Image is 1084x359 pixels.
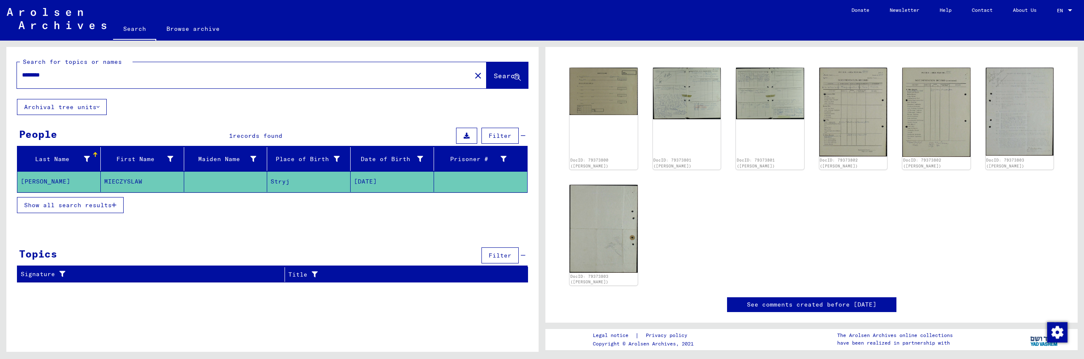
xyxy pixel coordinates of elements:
img: 001.jpg [570,68,638,115]
a: Legal notice [593,331,635,340]
mat-header-cell: Prisoner # [434,147,527,171]
a: DocID: 79373803 ([PERSON_NAME]) [986,158,1024,168]
span: 1 [229,132,233,140]
button: Clear [470,67,487,84]
div: Prisoner # [437,152,517,166]
div: First Name [104,152,184,166]
div: Topics [19,246,57,261]
img: Arolsen_neg.svg [7,8,106,29]
p: The Arolsen Archives online collections [837,332,953,339]
span: EN [1057,8,1066,14]
mat-header-cell: Place of Birth [267,147,351,171]
span: Filter [489,252,512,259]
a: DocID: 79373802 ([PERSON_NAME]) [903,158,941,168]
button: Show all search results [17,197,124,213]
div: Title [288,270,511,279]
div: Maiden Name [188,152,267,166]
button: Filter [481,128,519,144]
mat-header-cell: First Name [101,147,184,171]
a: Browse archive [156,19,230,39]
mat-cell: [DATE] [351,171,434,192]
button: Search [487,62,528,88]
img: 002.jpg [902,68,971,156]
a: DocID: 79373803 ([PERSON_NAME]) [570,274,608,285]
p: have been realized in partnership with [837,339,953,347]
mat-cell: Stryj [267,171,351,192]
div: People [19,126,57,142]
span: Search [494,71,519,80]
div: Signature [21,270,278,279]
span: Filter [489,132,512,140]
mat-label: Search for topics or names [23,58,122,66]
mat-header-cell: Maiden Name [184,147,268,171]
span: Show all search results [24,201,112,209]
a: DocID: 79373800 ([PERSON_NAME]) [570,158,608,168]
div: Last Name [21,155,90,164]
a: Privacy policy [639,331,697,340]
mat-cell: MIECZYSLAW [101,171,184,192]
a: DocID: 79373801 ([PERSON_NAME]) [653,158,691,168]
img: 002.jpg [736,68,804,119]
mat-header-cell: Date of Birth [351,147,434,171]
div: Last Name [21,152,100,166]
div: | [593,331,697,340]
mat-header-cell: Last Name [17,147,101,171]
div: First Name [104,155,173,164]
div: Title [288,268,520,281]
button: Filter [481,247,519,263]
div: Place of Birth [271,152,350,166]
a: DocID: 79373802 ([PERSON_NAME]) [820,158,858,168]
img: 001.jpg [653,68,721,119]
a: DocID: 79373801 ([PERSON_NAME]) [737,158,775,168]
img: 001.jpg [819,68,888,156]
div: Date of Birth [354,155,423,164]
img: yv_logo.png [1029,329,1060,350]
div: Prisoner # [437,155,506,164]
img: 001.jpg [986,68,1054,156]
div: Place of Birth [271,155,340,164]
a: Search [113,19,156,41]
img: Change consent [1047,322,1067,343]
button: Archival tree units [17,99,107,115]
p: Copyright © Arolsen Archives, 2021 [593,340,697,348]
div: Maiden Name [188,155,257,164]
div: Signature [21,268,287,281]
div: Date of Birth [354,152,434,166]
mat-cell: [PERSON_NAME] [17,171,101,192]
mat-icon: close [473,71,483,81]
span: records found [233,132,282,140]
img: 002.jpg [570,185,638,273]
a: See comments created before [DATE] [747,300,877,309]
